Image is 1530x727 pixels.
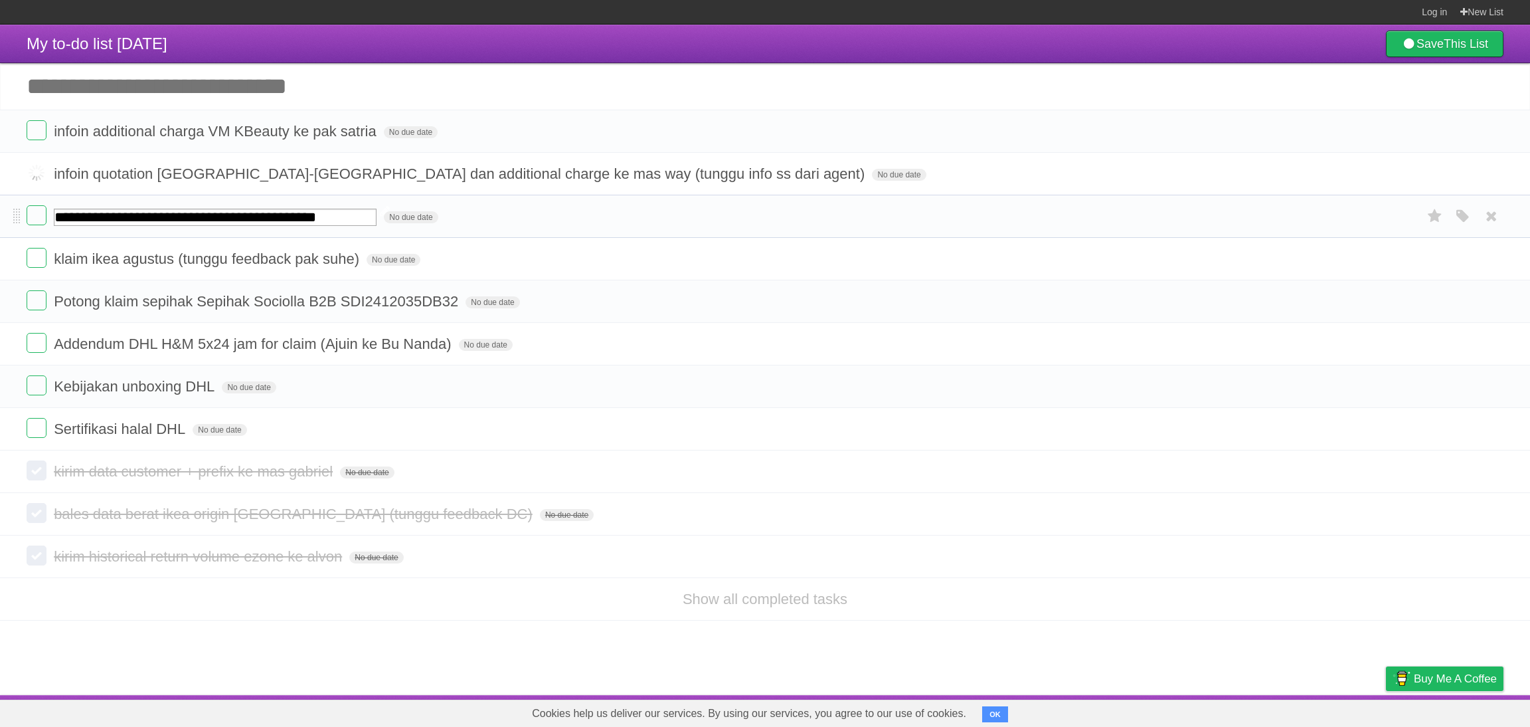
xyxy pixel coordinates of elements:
a: Developers [1253,698,1307,724]
span: Sertifikasi halal DHL [54,421,189,437]
span: No due date [466,296,519,308]
span: No due date [459,339,513,351]
span: Buy me a coffee [1414,667,1497,690]
label: Done [27,290,46,310]
span: My to-do list [DATE] [27,35,167,52]
span: No due date [384,126,438,138]
a: Privacy [1369,698,1403,724]
span: No due date [193,424,246,436]
label: Done [27,503,46,523]
span: klaim ikea agustus (tunggu feedback pak suhe) [54,251,363,267]
span: No due date [340,467,394,478]
span: infoin additional charga VM KBeauty ke pak satria [54,123,380,140]
span: kirim historical return volume ezone ke alvon [54,548,345,565]
a: Suggest a feature [1420,698,1503,724]
label: Done [27,418,46,438]
label: Done [27,205,46,225]
span: infoin quotation [GEOGRAPHIC_DATA]-[GEOGRAPHIC_DATA] dan additional charge ke mas way (tunggu inf... [54,165,868,182]
span: No due date [872,169,926,181]
span: No due date [540,509,594,521]
a: Show all completed tasks [683,591,847,607]
span: Cookies help us deliver our services. By using our services, you agree to our use of cookies. [519,700,979,727]
a: Buy me a coffee [1386,667,1503,691]
a: Terms [1323,698,1353,724]
label: Done [27,333,46,353]
label: Done [27,120,46,140]
button: OK [982,706,1008,722]
label: Done [27,248,46,268]
span: Potong klaim sepihak Sepihak Sociolla B2B SDI2412035DB32 [54,293,462,310]
span: Kebijakan unboxing DHL [54,378,218,395]
span: No due date [222,381,276,393]
span: No due date [349,552,403,564]
b: This List [1444,37,1488,51]
label: Done [27,546,46,566]
label: Star task [1422,205,1448,227]
span: Addendum DHL H&M 5x24 jam for claim (Ajuin ke Bu Nanda) [54,336,454,352]
span: kirim data customer + prefix ke mas gabriel [54,463,336,480]
span: bales data berat ikea origin [GEOGRAPHIC_DATA] (tunggu feedback DC) [54,506,536,522]
span: No due date [384,211,438,223]
a: About [1209,698,1237,724]
label: Done [27,461,46,480]
span: No due date [367,254,420,266]
label: Done [27,375,46,395]
img: Buy me a coffee [1393,667,1410,690]
label: Done [27,163,46,183]
a: SaveThis List [1386,31,1503,57]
